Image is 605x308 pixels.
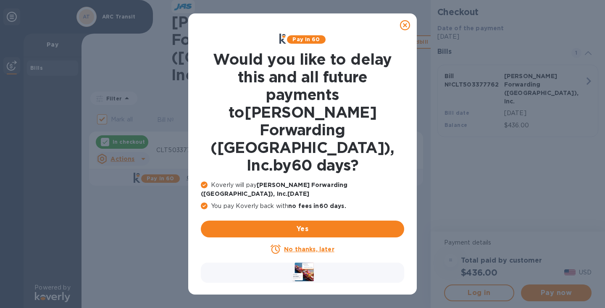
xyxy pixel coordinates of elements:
[201,50,404,174] h1: Would you like to delay this and all future payments to [PERSON_NAME] Forwarding ([GEOGRAPHIC_DAT...
[201,181,404,198] p: Koverly will pay
[201,202,404,211] p: You pay Koverly back with
[208,224,397,234] span: Yes
[292,36,320,42] b: Pay in 60
[284,246,334,253] u: No thanks, later
[201,221,404,237] button: Yes
[201,182,347,197] b: [PERSON_NAME] Forwarding ([GEOGRAPHIC_DATA]), Inc. [DATE]
[288,203,346,209] b: no fees in 60 days .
